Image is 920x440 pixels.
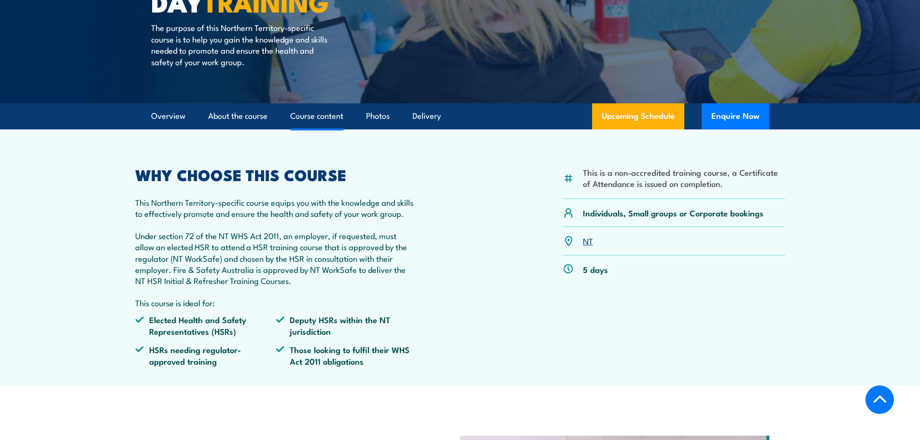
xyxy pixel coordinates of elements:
a: About the course [208,103,268,129]
p: Under section 72 of the NT WHS Act 2011, an employer, if requested, must allow an elected HSR to ... [135,230,417,286]
li: This is a non-accredited training course, a Certificate of Attendance is issued on completion. [583,167,785,189]
a: Overview [151,103,185,129]
li: Those looking to fulfil their WHS Act 2011 obligations [276,344,417,367]
li: HSRs needing regulator-approved training [135,344,276,367]
a: Course content [290,103,343,129]
p: This course is ideal for: [135,297,417,308]
a: NT [583,235,593,246]
a: Delivery [412,103,441,129]
p: 5 days [583,264,608,275]
a: Upcoming Schedule [592,103,684,129]
li: Elected Health and Safety Representatives (HSRs) [135,314,276,337]
a: Photos [366,103,390,129]
h2: WHY CHOOSE THIS COURSE [135,168,417,181]
button: Enquire Now [702,103,769,129]
li: Deputy HSRs within the NT jurisdiction [276,314,417,337]
p: This Northern Territory-specific course equips you with the knowledge and skills to effectively p... [135,197,417,219]
p: The purpose of this Northern Territory-specific course is to help you gain the knowledge and skil... [151,22,327,67]
p: Individuals, Small groups or Corporate bookings [583,207,764,218]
